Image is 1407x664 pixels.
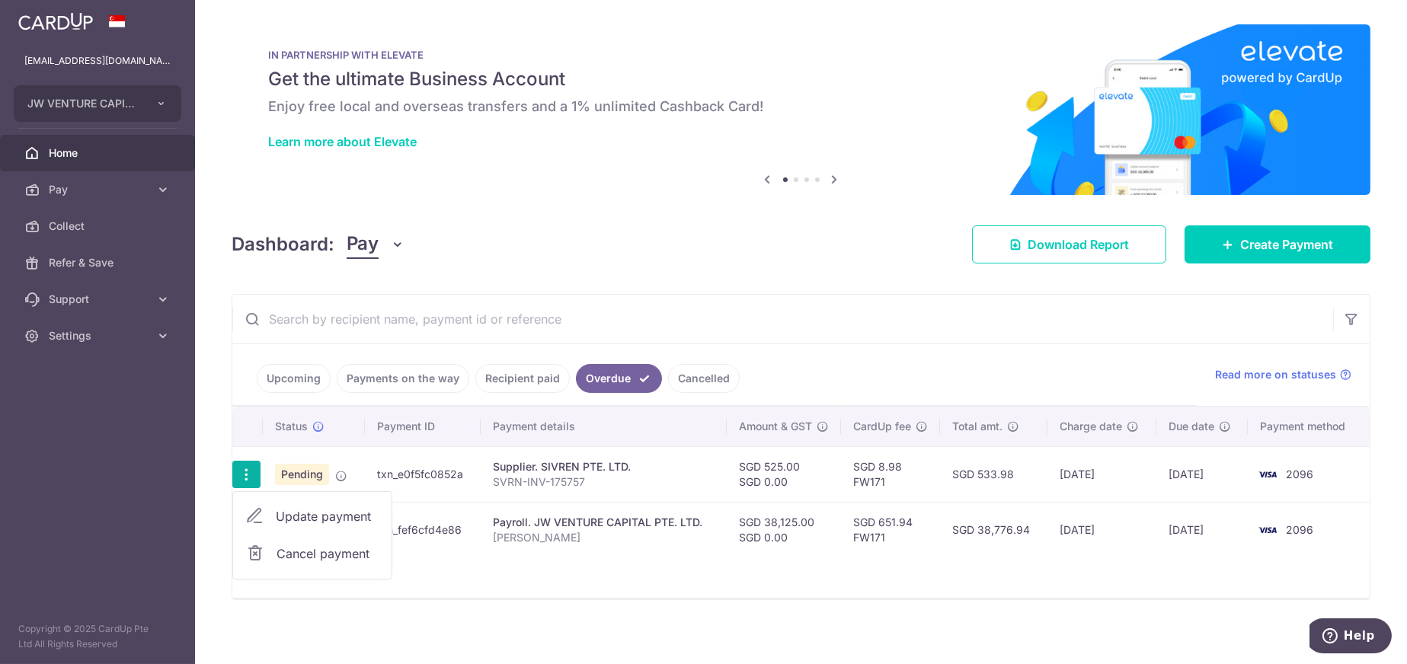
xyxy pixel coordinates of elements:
[1215,367,1351,382] a: Read more on statuses
[49,145,149,161] span: Home
[49,292,149,307] span: Support
[853,419,911,434] span: CardUp fee
[481,407,727,446] th: Payment details
[1060,419,1122,434] span: Charge date
[268,49,1334,61] p: IN PARTNERSHIP WITH ELEVATE
[1215,367,1336,382] span: Read more on statuses
[1028,235,1129,254] span: Download Report
[493,474,715,490] p: SVRN-INV-175757
[940,502,1047,557] td: SGD 38,776.94
[727,446,841,502] td: SGD 525.00 SGD 0.00
[347,230,379,259] span: Pay
[14,85,181,122] button: JW VENTURE CAPITAL PTE. LTD.
[49,255,149,270] span: Refer & Save
[940,446,1047,502] td: SGD 533.98
[739,419,812,434] span: Amount & GST
[952,419,1002,434] span: Total amt.
[365,446,481,502] td: txn_e0f5fc0852a
[1169,419,1214,434] span: Due date
[49,219,149,234] span: Collect
[1252,465,1283,484] img: Bank Card
[493,530,715,545] p: [PERSON_NAME]
[275,464,329,485] span: Pending
[1240,235,1333,254] span: Create Payment
[727,502,841,557] td: SGD 38,125.00 SGD 0.00
[49,328,149,343] span: Settings
[1047,446,1156,502] td: [DATE]
[1156,502,1248,557] td: [DATE]
[232,491,392,579] ul: Pay
[24,53,171,69] p: [EMAIL_ADDRESS][DOMAIN_NAME]
[1252,521,1283,539] img: Bank Card
[493,459,715,474] div: Supplier. SIVREN PTE. LTD.
[1156,446,1248,502] td: [DATE]
[232,295,1333,343] input: Search by recipient name, payment id or reference
[275,419,308,434] span: Status
[27,96,140,111] span: JW VENTURE CAPITAL PTE. LTD.
[337,364,469,393] a: Payments on the way
[576,364,662,393] a: Overdue
[232,24,1370,195] img: Renovation banner
[268,97,1334,116] h6: Enjoy free local and overseas transfers and a 1% unlimited Cashback Card!
[268,134,417,149] a: Learn more about Elevate
[668,364,740,393] a: Cancelled
[1248,407,1370,446] th: Payment method
[347,230,405,259] button: Pay
[365,407,481,446] th: Payment ID
[232,231,334,258] h4: Dashboard:
[18,12,93,30] img: CardUp
[972,225,1166,263] a: Download Report
[1185,225,1370,263] a: Create Payment
[49,182,149,197] span: Pay
[365,502,481,557] td: txn_fef6cfd4e86
[841,446,940,502] td: SGD 8.98 FW171
[1286,523,1313,536] span: 2096
[257,364,331,393] a: Upcoming
[1047,502,1156,557] td: [DATE]
[1309,618,1392,656] iframe: Opens a widget where you can find more information
[841,502,940,557] td: SGD 651.94 FW171
[493,515,715,530] div: Payroll. JW VENTURE CAPITAL PTE. LTD.
[268,67,1334,91] h5: Get the ultimate Business Account
[1286,468,1313,480] span: 2096
[475,364,570,393] a: Recipient paid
